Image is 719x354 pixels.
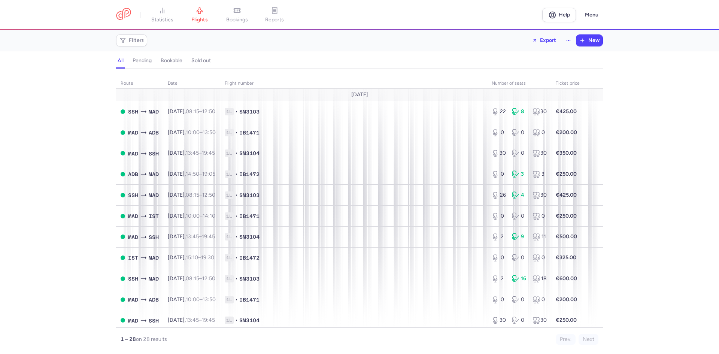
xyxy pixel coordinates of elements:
span: ADB [128,170,138,178]
span: SSH [128,108,138,116]
div: 30 [492,317,506,324]
time: 08:15 [186,108,199,115]
strong: €250.00 [556,317,577,323]
span: IB1471 [239,129,260,136]
a: reports [256,7,293,23]
span: [DATE], [168,296,216,303]
span: IB1471 [239,212,260,220]
time: 12:50 [202,108,215,115]
time: 12:50 [202,275,215,282]
div: 2 [492,275,506,282]
span: statistics [151,16,173,23]
strong: €425.00 [556,192,577,198]
div: 0 [533,254,547,261]
th: date [163,78,220,89]
span: MAD [128,296,138,304]
span: – [186,192,215,198]
span: SM3104 [239,149,260,157]
time: 19:45 [202,317,215,323]
span: MAD [149,170,159,178]
span: reports [265,16,284,23]
a: Help [542,8,576,22]
span: 1L [225,170,234,178]
strong: €600.00 [556,275,577,282]
button: Next [579,334,598,345]
time: 08:15 [186,275,199,282]
span: IST [128,254,138,262]
time: 10:00 [186,213,200,219]
time: 19:45 [202,233,215,240]
span: – [186,213,215,219]
span: • [235,149,238,157]
span: Filters [129,37,144,43]
span: [DATE], [168,275,215,282]
time: 13:50 [203,296,216,303]
h4: sold out [191,57,211,64]
span: SM3103 [239,275,260,282]
span: 1L [225,212,234,220]
strong: €200.00 [556,296,577,303]
time: 15:10 [186,254,198,261]
time: 13:50 [203,129,216,136]
span: – [186,233,215,240]
span: MAD [128,149,138,158]
time: 19:05 [202,171,215,177]
span: SSH [128,191,138,199]
time: 13:45 [186,150,199,156]
span: IST [149,212,159,220]
span: [DATE], [168,233,215,240]
span: [DATE], [168,192,215,198]
span: – [186,108,215,115]
div: 30 [533,108,547,115]
div: 26 [492,191,506,199]
span: • [235,191,238,199]
span: – [186,296,216,303]
span: IB1471 [239,296,260,303]
a: flights [181,7,218,23]
strong: €200.00 [556,129,577,136]
div: 16 [512,275,526,282]
div: 30 [533,191,547,199]
span: [DATE], [168,108,215,115]
span: Help [559,12,570,18]
time: 14:50 [186,171,199,177]
span: ADB [149,296,159,304]
span: 1L [225,296,234,303]
div: 4 [512,191,526,199]
span: Export [540,37,556,43]
div: 0 [492,296,506,303]
span: MAD [149,108,159,116]
span: 1L [225,254,234,261]
span: • [235,296,238,303]
div: 0 [512,296,526,303]
span: MAD [149,191,159,199]
span: SM3103 [239,191,260,199]
strong: €425.00 [556,108,577,115]
span: SSH [128,275,138,283]
span: • [235,275,238,282]
time: 14:10 [203,213,215,219]
button: New [576,35,603,46]
time: 19:30 [201,254,214,261]
span: MAD [149,254,159,262]
a: bookings [218,7,256,23]
strong: 1 – 28 [121,336,136,342]
h4: all [118,57,124,64]
span: – [186,317,215,323]
time: 10:00 [186,129,200,136]
div: 0 [512,254,526,261]
h4: pending [133,57,152,64]
strong: €250.00 [556,171,577,177]
span: New [588,37,600,43]
span: MAD [149,275,159,283]
span: [DATE], [168,171,215,177]
div: 30 [533,149,547,157]
th: number of seats [487,78,551,89]
span: SSH [149,317,159,325]
div: 11 [533,233,547,240]
time: 19:45 [202,150,215,156]
span: 1L [225,108,234,115]
span: – [186,150,215,156]
div: 3 [533,170,547,178]
div: 0 [533,296,547,303]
